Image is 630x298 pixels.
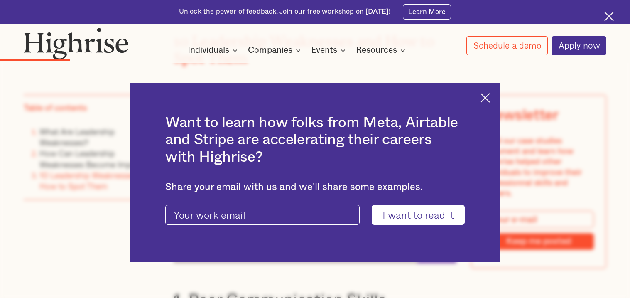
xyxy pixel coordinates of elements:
[165,205,465,224] form: current-ascender-blog-article-modal-form
[179,7,391,17] div: Unlock the power of feedback. Join our free workshop on [DATE]!
[552,36,606,55] a: Apply now
[24,27,129,59] img: Highrise logo
[356,45,408,55] div: Resources
[248,45,303,55] div: Companies
[248,45,292,55] div: Companies
[466,36,548,55] a: Schedule a demo
[311,45,348,55] div: Events
[311,45,337,55] div: Events
[480,93,490,103] img: Cross icon
[356,45,397,55] div: Resources
[165,114,465,166] h2: Want to learn how folks from Meta, Airtable and Stripe are accelerating their careers with Highrise?
[403,4,451,19] a: Learn More
[188,45,240,55] div: Individuals
[604,12,614,21] img: Cross icon
[165,205,360,224] input: Your work email
[188,45,229,55] div: Individuals
[165,182,465,193] div: Share your email with us and we'll share some examples.
[372,205,464,224] input: I want to read it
